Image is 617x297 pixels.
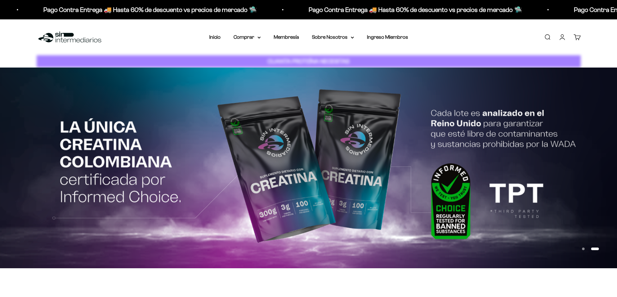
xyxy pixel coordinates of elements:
summary: Comprar [234,33,261,41]
p: Pago Contra Entrega 🚚 Hasta 60% de descuento vs precios de mercado 🛸 [309,5,522,15]
summary: Sobre Nosotros [312,33,354,41]
a: Inicio [209,34,221,40]
p: Pago Contra Entrega 🚚 Hasta 60% de descuento vs precios de mercado 🛸 [43,5,257,15]
strong: CUANTA PROTEÍNA NECESITAS [268,58,349,65]
a: Ingreso Miembros [367,34,408,40]
a: Membresía [274,34,299,40]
